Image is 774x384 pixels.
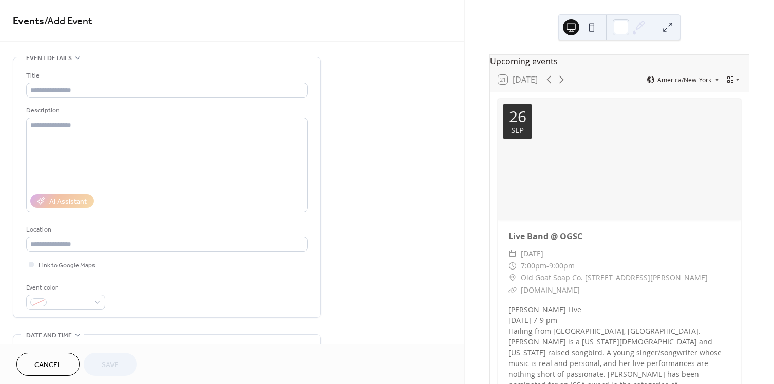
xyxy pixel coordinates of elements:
[39,260,95,271] span: Link to Google Maps
[26,330,72,341] span: Date and time
[521,272,708,284] span: Old Goat Soap Co. [STREET_ADDRESS][PERSON_NAME]
[546,260,549,272] span: -
[508,272,517,284] div: ​
[521,260,546,272] span: 7:00pm
[26,105,306,116] div: Description
[521,247,543,260] span: [DATE]
[13,11,44,31] a: Events
[44,11,92,31] span: / Add Event
[26,53,72,64] span: Event details
[26,224,306,235] div: Location
[509,109,526,124] div: 26
[508,260,517,272] div: ​
[26,282,103,293] div: Event color
[508,247,517,260] div: ​
[16,353,80,376] button: Cancel
[549,260,575,272] span: 9:00pm
[508,231,582,242] a: Live Band @ OGSC
[521,285,580,295] a: [DOMAIN_NAME]
[34,360,62,371] span: Cancel
[508,284,517,296] div: ​
[26,70,306,81] div: Title
[490,55,749,67] div: Upcoming events
[657,76,711,83] span: America/New_York
[511,126,524,134] div: Sep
